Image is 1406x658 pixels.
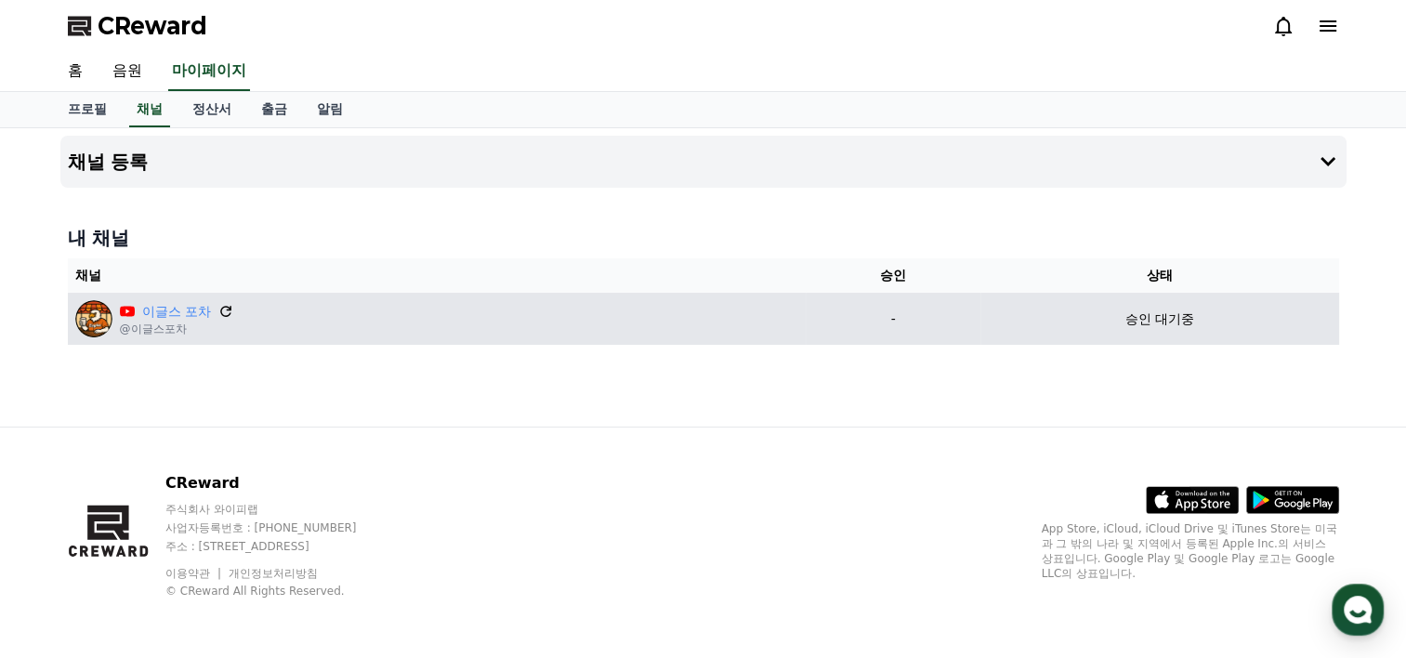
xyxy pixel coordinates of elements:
[980,258,1339,293] th: 상태
[129,92,170,127] a: 채널
[68,225,1339,251] h4: 내 채널
[170,533,192,547] span: 대화
[123,504,240,550] a: 대화
[75,300,112,337] img: 이글스 포차
[302,92,358,127] a: 알림
[120,322,233,336] p: @이글스포차
[246,92,302,127] a: 출금
[240,504,357,550] a: 설정
[68,258,807,293] th: 채널
[98,52,157,91] a: 음원
[1042,521,1339,581] p: App Store, iCloud, iCloud Drive 및 iTunes Store는 미국과 그 밖의 나라 및 지역에서 등록된 Apple Inc.의 서비스 상표입니다. Goo...
[177,92,246,127] a: 정산서
[98,11,207,41] span: CReward
[165,472,392,494] p: CReward
[165,520,392,535] p: 사업자등록번호 : [PHONE_NUMBER]
[165,539,392,554] p: 주소 : [STREET_ADDRESS]
[287,532,309,546] span: 설정
[165,584,392,599] p: © CReward All Rights Reserved.
[168,52,250,91] a: 마이페이지
[53,92,122,127] a: 프로필
[68,151,149,172] h4: 채널 등록
[165,502,392,517] p: 주식회사 와이피랩
[59,532,70,546] span: 홈
[1124,309,1193,329] p: 승인 대기중
[806,258,980,293] th: 승인
[53,52,98,91] a: 홈
[60,136,1347,188] button: 채널 등록
[813,309,973,329] p: -
[229,567,318,580] a: 개인정보처리방침
[68,11,207,41] a: CReward
[142,302,211,322] a: 이글스 포차
[6,504,123,550] a: 홈
[165,567,224,580] a: 이용약관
